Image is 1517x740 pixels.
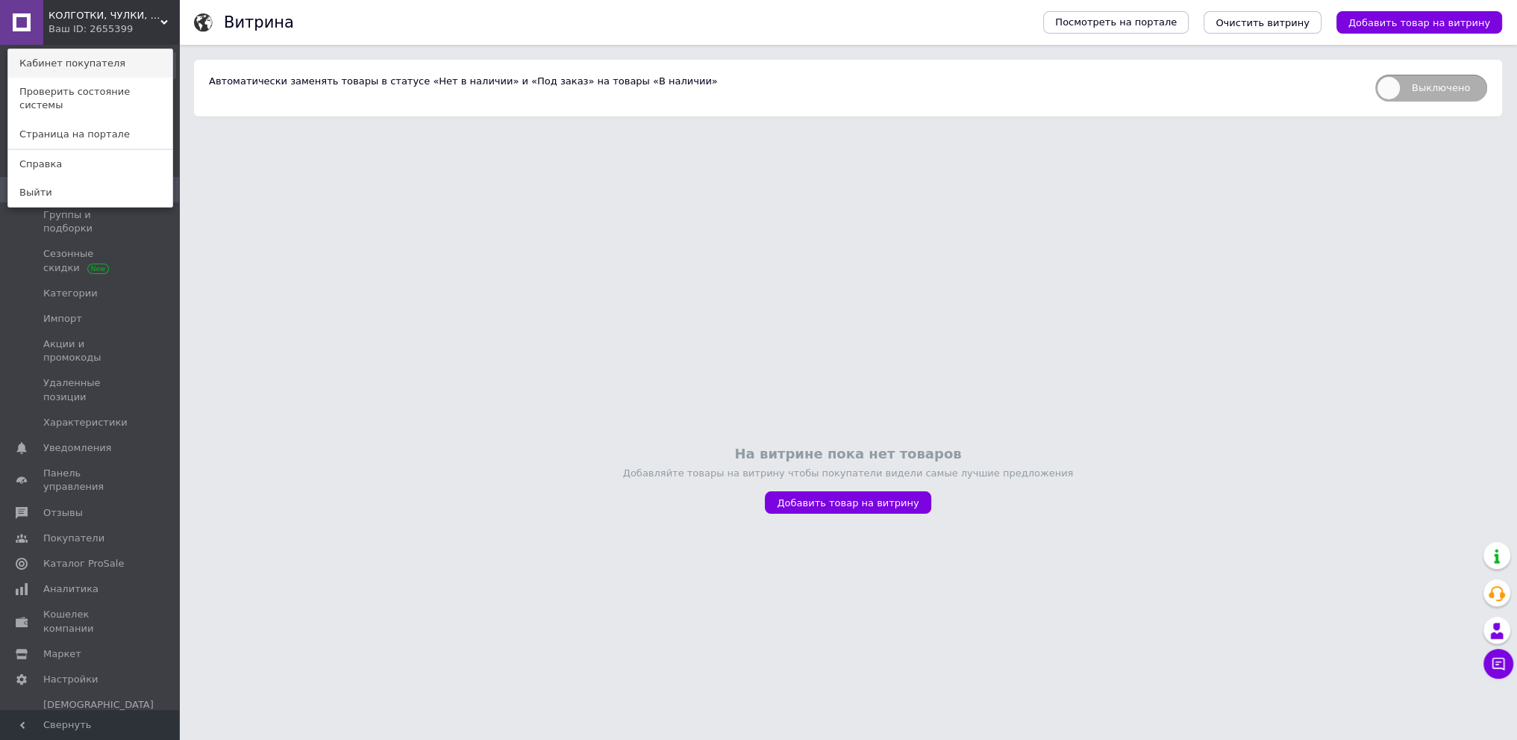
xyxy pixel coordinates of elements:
[1204,11,1321,34] button: Очистить витрину
[8,150,172,178] a: Справка
[43,416,128,429] span: Характеристики
[43,698,154,739] span: [DEMOGRAPHIC_DATA] и счета
[43,312,82,326] span: Импорт
[187,444,1510,463] div: На витрине пока нет товаров
[1483,649,1513,679] button: Чат с покупателем
[1375,75,1487,102] span: Выключено
[765,491,930,514] button: Добавить товар на витрину
[8,120,172,149] a: Страница на портале
[43,506,83,520] span: Отзывы
[209,75,718,87] span: Автоматически заменять товары в статусе «Нет в наличии» и «Под заказ» на товары «В наличии»
[43,338,138,364] span: Акции и промокоды
[43,557,124,570] span: Каталог ProSale
[43,647,81,661] span: Маркет
[43,673,98,686] span: Настройки
[8,49,172,78] a: Кабинет покупателя
[43,608,138,635] span: Кошелек компании
[1043,11,1189,34] a: Посмотреть на портале
[43,208,138,235] span: Группы и подборки
[8,78,172,119] a: Проверить состояние системы
[43,376,138,403] span: Удаленные позиции
[43,467,138,494] span: Панель управления
[1055,16,1177,29] span: Посмотреть на портале
[43,441,111,455] span: Уведомления
[8,178,172,207] a: Выйти
[187,467,1510,480] div: Добавляйте товары на витрину чтобы покупатели видели самые лучшие предложения
[1336,11,1502,34] button: Добавить товар на витрину
[43,287,98,300] span: Категории
[43,532,104,545] span: Покупатели
[49,22,111,36] div: Ваш ID: 2655399
[43,247,138,274] span: Сезонные скидки
[1216,17,1309,28] span: Очистить витрину
[49,9,160,22] span: КОЛГОТКИ, ЧУЛКИ, БЕЛЬЕ - оптом со склада
[1348,17,1490,28] span: Добавить товар на витрину
[43,582,98,596] span: Аналитика
[224,13,294,31] h1: Витрина
[777,497,919,509] span: Добавить товар на витрину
